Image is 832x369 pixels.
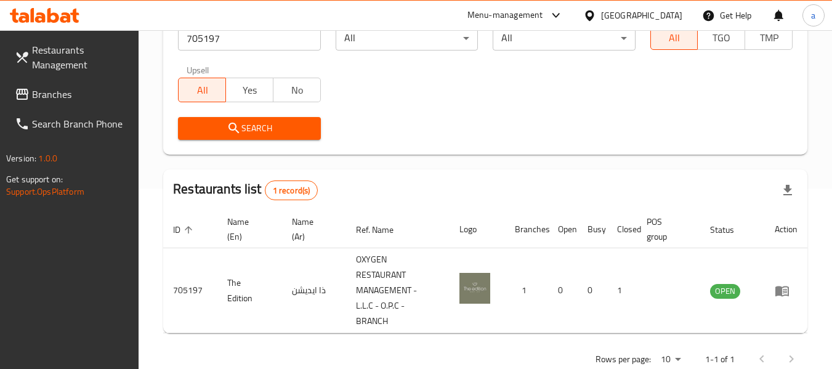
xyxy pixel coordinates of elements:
[178,26,320,51] input: Search for restaurant name or ID..
[188,121,310,136] span: Search
[5,79,139,109] a: Branches
[607,211,637,248] th: Closed
[187,65,209,74] label: Upsell
[6,150,36,166] span: Version:
[710,284,740,298] span: OPEN
[656,29,693,47] span: All
[607,248,637,333] td: 1
[184,81,221,99] span: All
[273,78,321,102] button: No
[710,222,750,237] span: Status
[278,81,316,99] span: No
[231,81,269,99] span: Yes
[773,176,802,205] div: Export file
[38,150,57,166] span: 1.0.0
[578,248,607,333] td: 0
[811,9,815,22] span: a
[5,35,139,79] a: Restaurants Management
[225,78,273,102] button: Yes
[265,185,318,197] span: 1 record(s)
[32,116,129,131] span: Search Branch Phone
[450,211,505,248] th: Logo
[32,87,129,102] span: Branches
[656,351,685,369] div: Rows per page:
[505,211,548,248] th: Branches
[163,211,807,333] table: enhanced table
[647,214,685,244] span: POS group
[775,283,798,298] div: Menu
[705,352,735,367] p: 1-1 of 1
[163,248,217,333] td: 705197
[32,43,129,72] span: Restaurants Management
[336,26,478,51] div: All
[750,29,788,47] span: TMP
[765,211,807,248] th: Action
[710,284,740,299] div: OPEN
[217,248,282,333] td: The Edition
[548,211,578,248] th: Open
[356,222,410,237] span: Ref. Name
[703,29,740,47] span: TGO
[292,214,331,244] span: Name (Ar)
[6,184,84,200] a: Support.OpsPlatform
[459,273,490,304] img: The Edition
[178,78,226,102] button: All
[6,171,63,187] span: Get support on:
[282,248,346,333] td: ذا ايديشن
[265,180,318,200] div: Total records count
[548,248,578,333] td: 0
[493,26,635,51] div: All
[578,211,607,248] th: Busy
[697,25,745,50] button: TGO
[173,180,318,200] h2: Restaurants list
[650,25,698,50] button: All
[173,222,196,237] span: ID
[178,117,320,140] button: Search
[5,109,139,139] a: Search Branch Phone
[596,352,651,367] p: Rows per page:
[505,248,548,333] td: 1
[346,248,450,333] td: OXYGEN RESTAURANT MANAGEMENT - L.L.C - O.P.C - BRANCH
[227,214,267,244] span: Name (En)
[467,8,543,23] div: Menu-management
[601,9,682,22] div: [GEOGRAPHIC_DATA]
[745,25,793,50] button: TMP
